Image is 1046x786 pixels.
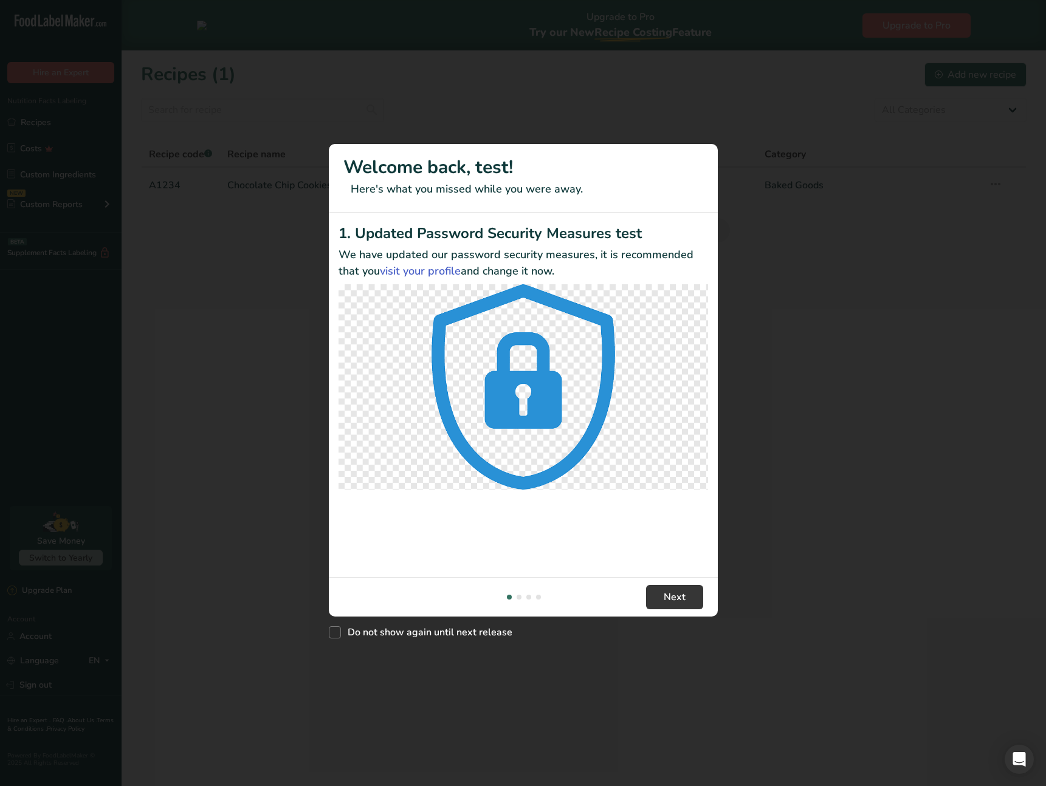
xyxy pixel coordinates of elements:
h1: Welcome back, test! [343,154,703,181]
div: Open Intercom Messenger [1005,745,1034,774]
p: We have updated our password security measures, it is recommended that you and change it now. [339,247,708,279]
img: Updated Password Security Measures test [339,284,708,490]
button: Next [646,585,703,609]
span: Do not show again until next release [341,626,512,638]
h2: 1. Updated Password Security Measures test [339,222,708,244]
a: visit your profile [380,264,461,278]
p: Here's what you missed while you were away. [343,181,703,197]
span: Next [664,590,686,604]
